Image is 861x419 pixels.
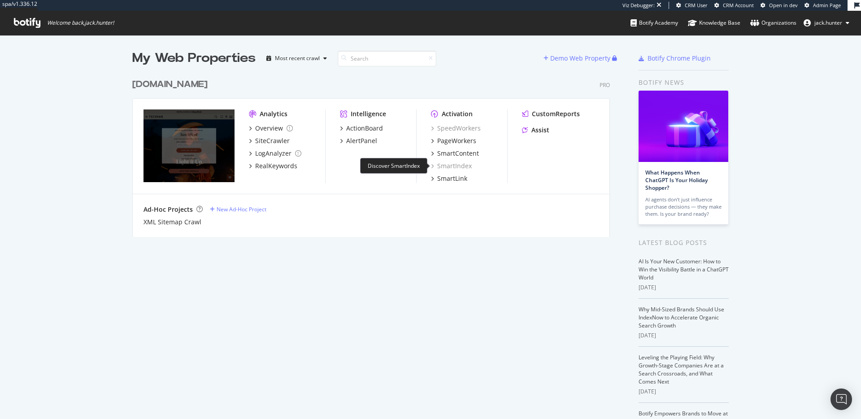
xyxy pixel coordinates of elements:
[431,161,472,170] a: SmartIndex
[217,205,266,213] div: New Ad-Hoc Project
[544,54,612,62] a: Demo Web Property
[544,51,612,65] button: Demo Web Property
[622,2,655,9] div: Viz Debugger:
[346,136,377,145] div: AlertPanel
[685,2,708,9] span: CRM User
[639,78,729,87] div: Botify news
[750,11,796,35] a: Organizations
[260,109,287,118] div: Analytics
[639,284,729,292] div: [DATE]
[210,205,266,213] a: New Ad-Hoc Project
[437,174,467,183] div: SmartLink
[600,81,610,89] div: Pro
[631,11,678,35] a: Botify Academy
[639,332,729,340] div: [DATE]
[249,136,290,145] a: SiteCrawler
[814,19,842,26] span: jack.hunter
[255,136,290,145] div: SiteCrawler
[132,78,211,91] a: [DOMAIN_NAME]
[645,169,708,192] a: What Happens When ChatGPT Is Your Holiday Shopper?
[639,354,724,385] a: Leveling the Playing Field: Why Growth-Stage Companies Are at a Search Crossroads, and What Comes...
[263,51,330,65] button: Most recent crawl
[338,51,436,66] input: Search
[442,109,473,118] div: Activation
[831,388,852,410] div: Open Intercom Messenger
[522,126,549,135] a: Assist
[275,56,320,61] div: Most recent crawl
[360,158,427,174] div: Discover SmartIndex
[676,2,708,9] a: CRM User
[639,258,729,281] a: AI Is Your New Customer: How to Win the Visibility Battle in a ChatGPT World
[522,109,580,118] a: CustomReports
[431,136,476,145] a: PageWorkers
[688,11,740,35] a: Knowledge Base
[639,54,711,63] a: Botify Chrome Plugin
[550,54,610,63] div: Demo Web Property
[255,161,297,170] div: RealKeywords
[340,136,377,145] a: AlertPanel
[688,18,740,27] div: Knowledge Base
[437,136,476,145] div: PageWorkers
[47,19,114,26] span: Welcome back, jack.hunter !
[761,2,798,9] a: Open in dev
[431,149,479,158] a: SmartContent
[631,18,678,27] div: Botify Academy
[769,2,798,9] span: Open in dev
[351,109,386,118] div: Intelligence
[431,124,481,133] a: SpeedWorkers
[346,124,383,133] div: ActionBoard
[645,196,722,218] div: AI agents don’t just influence purchase decisions — they make them. Is your brand ready?
[639,91,728,162] img: What Happens When ChatGPT Is Your Holiday Shopper?
[648,54,711,63] div: Botify Chrome Plugin
[723,2,754,9] span: CRM Account
[255,149,291,158] div: LogAnalyzer
[796,16,857,30] button: jack.hunter
[639,306,724,329] a: Why Mid-Sized Brands Should Use IndexNow to Accelerate Organic Search Growth
[143,205,193,214] div: Ad-Hoc Projects
[249,161,297,170] a: RealKeywords
[132,49,256,67] div: My Web Properties
[249,149,301,158] a: LogAnalyzer
[750,18,796,27] div: Organizations
[437,149,479,158] div: SmartContent
[714,2,754,9] a: CRM Account
[532,109,580,118] div: CustomReports
[804,2,841,9] a: Admin Page
[132,67,617,237] div: grid
[431,174,467,183] a: SmartLink
[132,78,208,91] div: [DOMAIN_NAME]
[249,124,293,133] a: Overview
[639,238,729,248] div: Latest Blog Posts
[813,2,841,9] span: Admin Page
[143,109,235,182] img: tecovas.com
[639,388,729,396] div: [DATE]
[143,218,201,227] a: XML Sitemap Crawl
[340,124,383,133] a: ActionBoard
[531,126,549,135] div: Assist
[255,124,283,133] div: Overview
